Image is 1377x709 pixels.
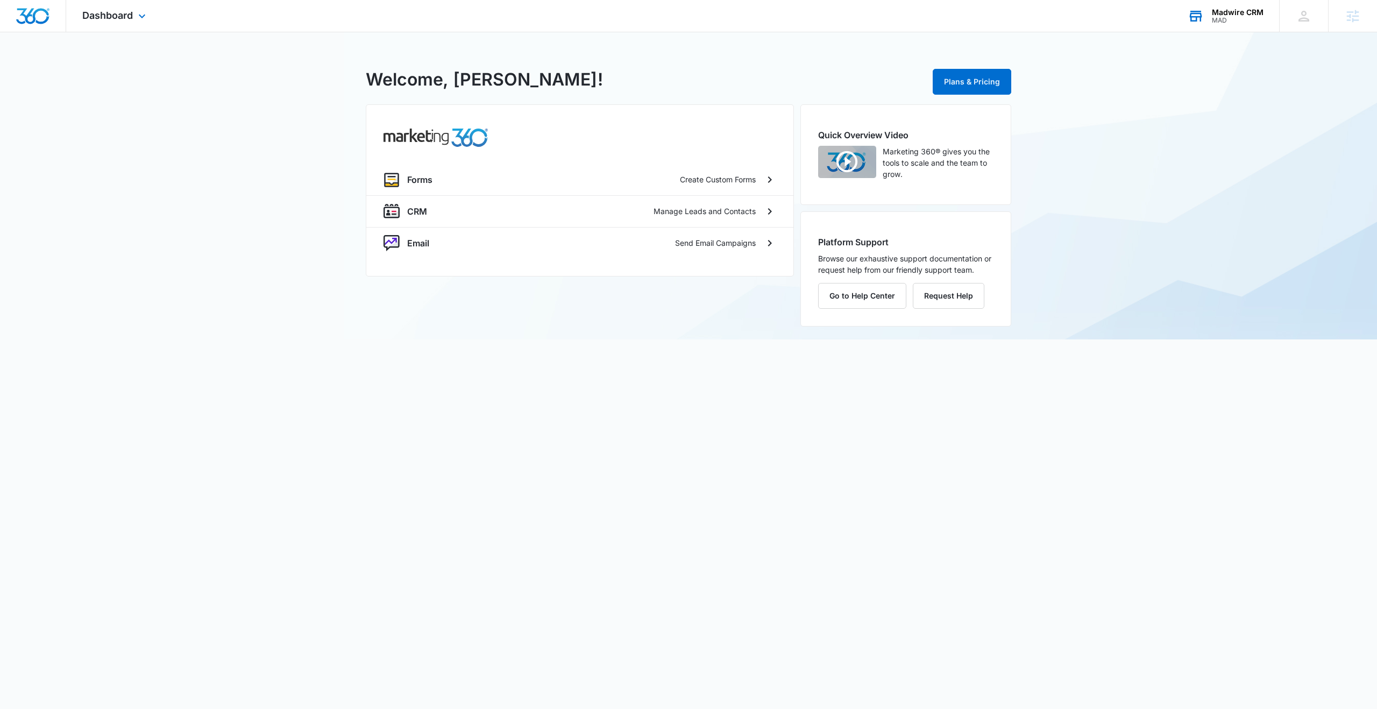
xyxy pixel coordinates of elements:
a: Go to Help Center [818,291,913,300]
img: forms [384,172,400,188]
img: nurture [384,235,400,251]
p: Email [407,237,429,250]
p: CRM [407,205,427,218]
div: account name [1212,8,1264,17]
a: crmCRMManage Leads and Contacts [366,195,793,227]
p: Browse our exhaustive support documentation or request help from our friendly support team. [818,253,993,275]
a: nurtureEmailSend Email Campaigns [366,227,793,259]
button: Plans & Pricing [933,69,1011,95]
img: Quick Overview Video [818,146,876,178]
p: Forms [407,173,432,186]
button: Request Help [913,283,984,309]
span: Dashboard [82,10,133,21]
img: common.products.marketing.title [384,129,488,147]
button: Go to Help Center [818,283,906,309]
img: crm [384,203,400,219]
p: Manage Leads and Contacts [654,205,756,217]
a: formsFormsCreate Custom Forms [366,164,793,195]
p: Send Email Campaigns [675,237,756,249]
p: Marketing 360® gives you the tools to scale and the team to grow. [883,146,993,180]
h1: Welcome, [PERSON_NAME]! [366,67,603,93]
h2: Quick Overview Video [818,129,993,141]
div: account id [1212,17,1264,24]
a: Request Help [913,291,984,300]
h2: Platform Support [818,236,993,249]
p: Create Custom Forms [680,174,756,185]
a: Plans & Pricing [933,77,1011,86]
